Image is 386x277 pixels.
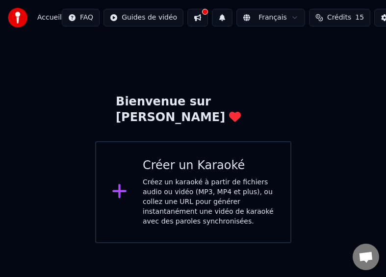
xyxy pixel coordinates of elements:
div: Créez un karaoké à partir de fichiers audio ou vidéo (MP3, MP4 et plus), ou collez une URL pour g... [143,177,275,227]
button: Guides de vidéo [103,9,183,26]
span: Crédits [327,13,351,23]
div: Bienvenue sur [PERSON_NAME] [116,94,270,126]
span: 15 [355,13,364,23]
nav: breadcrumb [37,13,62,23]
button: FAQ [62,9,100,26]
a: Ouvrir le chat [353,244,379,270]
span: Accueil [37,13,62,23]
img: youka [8,8,27,27]
div: Créer un Karaoké [143,158,275,174]
button: Crédits15 [309,9,370,26]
